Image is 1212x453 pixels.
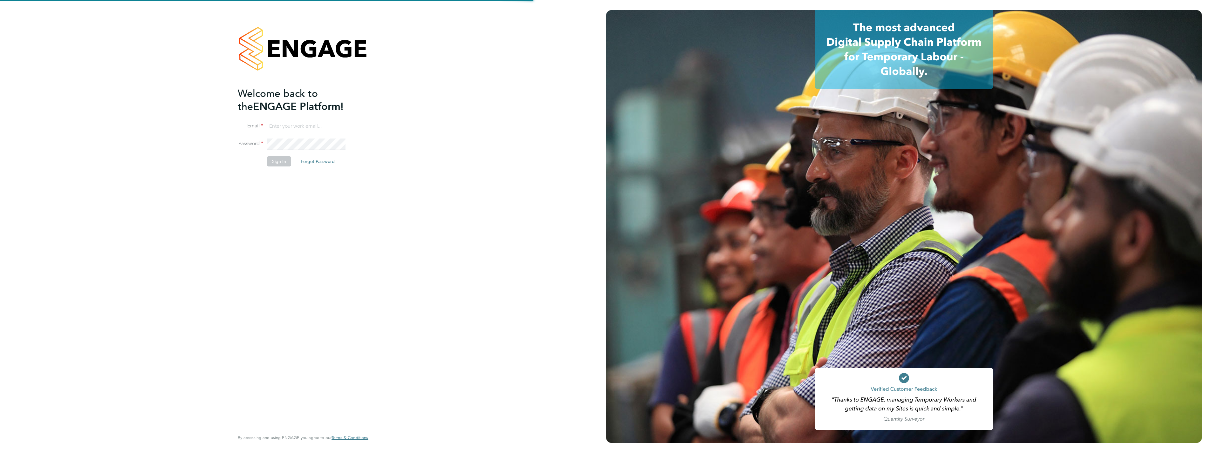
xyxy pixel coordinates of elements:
[332,435,368,440] span: Terms & Conditions
[238,435,368,440] span: By accessing and using ENGAGE you agree to our
[238,87,318,113] span: Welcome back to the
[296,156,340,166] button: Forgot Password
[238,123,263,129] label: Email
[238,87,362,113] h2: ENGAGE Platform!
[238,140,263,147] label: Password
[267,156,291,166] button: Sign In
[332,435,368,440] a: Terms & Conditions
[267,121,346,132] input: Enter your work email...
